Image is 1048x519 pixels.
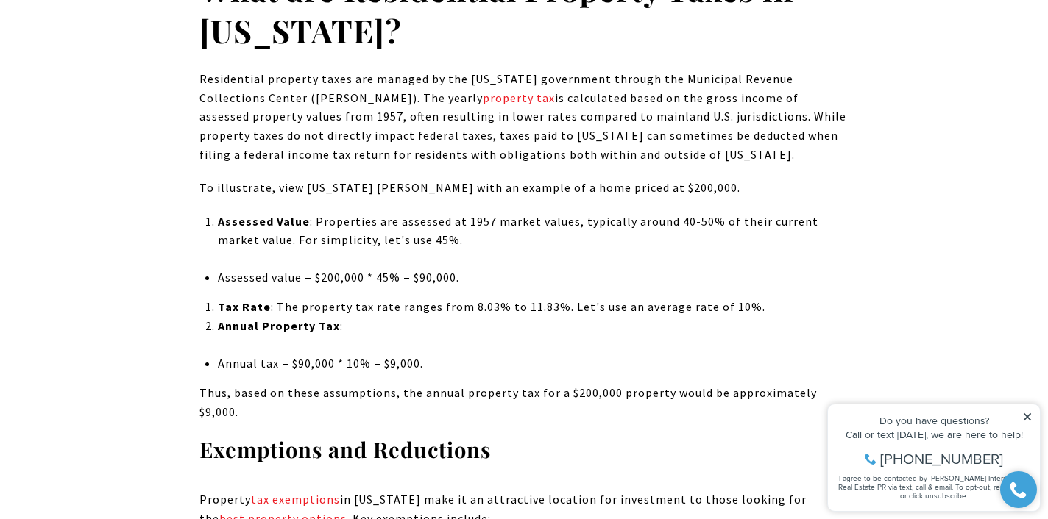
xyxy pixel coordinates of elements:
[483,90,555,105] a: property tax - open in a new tab
[199,70,849,164] p: Residential property taxes are managed by the [US_STATE] government through the Municipal Revenue...
[218,268,849,287] li: Assessed value = $200,000 * 45% = $90,000.
[218,299,271,314] strong: Tax Rate
[15,47,213,57] div: Call or text [DATE], we are here to help!
[199,435,491,463] strong: Exemptions and Reductions
[218,354,849,373] li: Annual tax = $90,000 * 10% = $9,000.
[218,317,849,336] p: :
[18,90,210,118] span: I agree to be contacted by [PERSON_NAME] International Real Estate PR via text, call & email. To ...
[60,69,183,84] span: [PHONE_NUMBER]
[251,492,340,507] a: tax exemptions - open in a new tab
[218,318,340,333] strong: Annual Property Tax
[199,384,849,421] p: Thus, based on these assumptions, the annual property tax for a $200,000 property would be approx...
[218,212,849,250] p: : Properties are assessed at 1957 market values, typically around 40-50% of their current market ...
[199,179,849,198] p: To illustrate, view [US_STATE] [PERSON_NAME] with an example of a home priced at $200,000.
[15,33,213,43] div: Do you have questions?
[218,214,310,229] strong: Assessed Value
[218,298,849,317] p: : The property tax rate ranges from 8.03% to 11.83%. Let's use an average rate of 10%.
